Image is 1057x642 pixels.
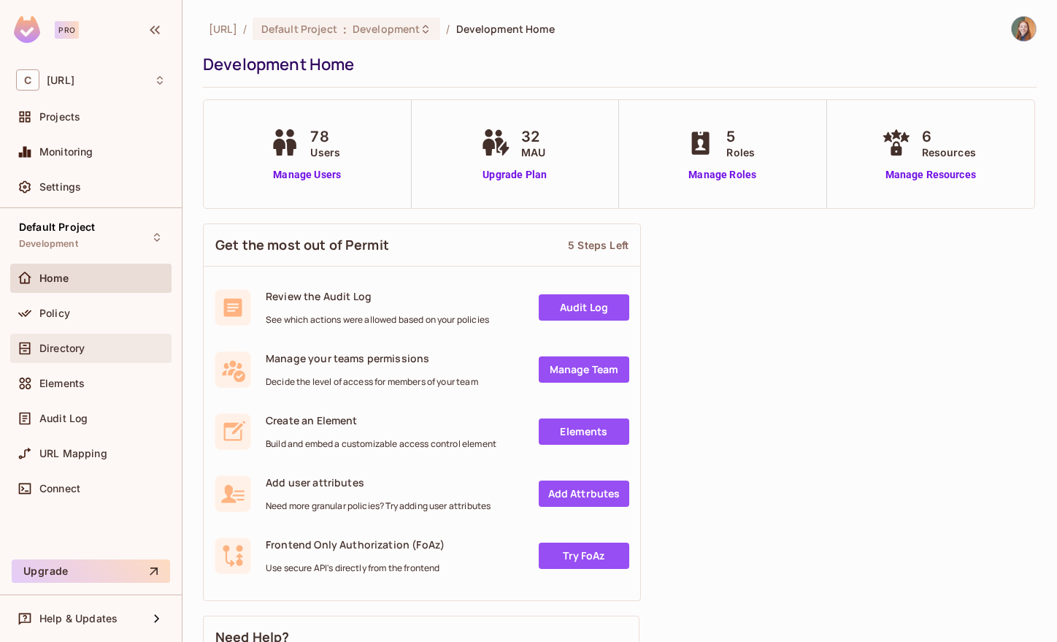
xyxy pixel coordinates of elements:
div: Development Home [203,53,1029,75]
button: Upgrade [12,559,170,583]
img: SReyMgAAAABJRU5ErkJggg== [14,16,40,43]
span: 78 [310,126,340,148]
a: Manage Resources [878,167,983,183]
a: Manage Team [539,356,629,383]
a: Add Attrbutes [539,481,629,507]
span: Create an Element [266,413,496,427]
span: Settings [39,181,81,193]
span: Workspace: coactive.ai [47,74,74,86]
span: 32 [521,126,545,148]
span: URL Mapping [39,448,107,459]
span: Audit Log [39,413,88,424]
a: Elements [539,419,629,445]
span: Frontend Only Authorization (FoAz) [266,538,445,551]
span: Need more granular policies? Try adding user attributes [266,500,491,512]
span: Build and embed a customizable access control element [266,438,496,450]
span: Manage your teams permissions [266,351,478,365]
li: / [243,22,247,36]
a: Manage Users [266,167,347,183]
span: Connect [39,483,80,494]
span: See which actions were allowed based on your policies [266,314,489,326]
span: Elements [39,378,85,389]
li: / [446,22,450,36]
span: Resources [922,145,976,160]
div: Pro [55,21,79,39]
span: Development [353,22,420,36]
span: C [16,69,39,91]
span: Roles [726,145,755,160]
span: : [342,23,347,35]
span: Add user attributes [266,475,491,489]
span: Review the Audit Log [266,289,489,303]
span: MAU [521,145,545,160]
span: Projects [39,111,80,123]
span: Policy [39,307,70,319]
span: Users [310,145,340,160]
span: the active workspace [209,22,237,36]
span: Use secure API's directly from the frontend [266,562,445,574]
a: Manage Roles [683,167,762,183]
a: Upgrade Plan [477,167,553,183]
span: Development [19,238,78,250]
div: 5 Steps Left [568,238,629,252]
span: 6 [922,126,976,148]
span: Directory [39,343,85,354]
span: Decide the level of access for members of your team [266,376,478,388]
a: Try FoAz [539,543,629,569]
span: Help & Updates [39,613,118,624]
img: Stephanie Ahart [1012,17,1036,41]
span: Get the most out of Permit [215,236,389,254]
span: 5 [726,126,755,148]
span: Default Project [19,221,95,233]
span: Home [39,272,69,284]
span: Development Home [456,22,555,36]
a: Audit Log [539,294,629,321]
span: Default Project [261,22,337,36]
span: Monitoring [39,146,93,158]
